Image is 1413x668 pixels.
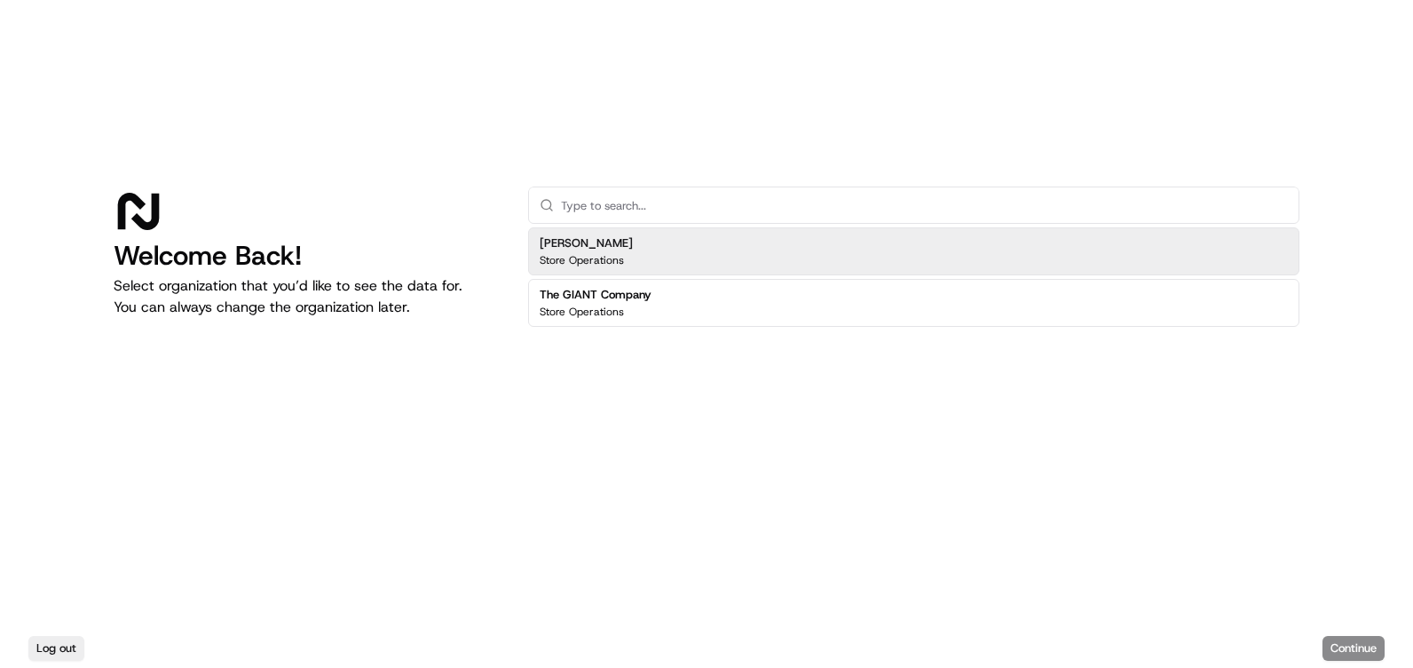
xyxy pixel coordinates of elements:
p: Select organization that you’d like to see the data for. You can always change the organization l... [114,275,500,318]
div: Suggestions [528,224,1299,330]
input: Type to search... [561,187,1288,223]
h2: The GIANT Company [540,287,651,303]
p: Store Operations [540,305,624,319]
button: Log out [28,636,84,661]
p: Store Operations [540,253,624,267]
h1: Welcome Back! [114,240,500,272]
h2: [PERSON_NAME] [540,235,633,251]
